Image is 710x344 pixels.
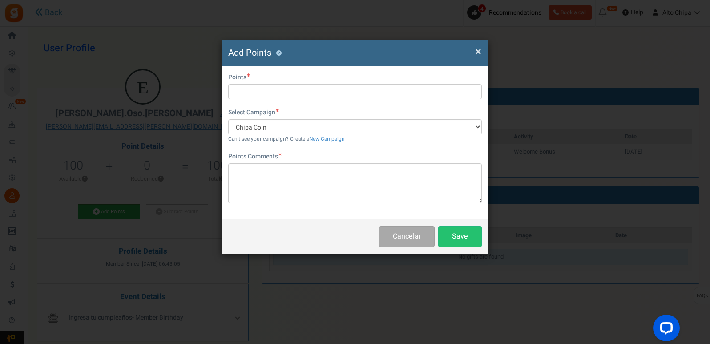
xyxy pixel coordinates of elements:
[228,135,345,143] small: Can't see your campaign? Create a
[438,226,482,247] button: Save
[228,152,282,161] label: Points Comments
[228,73,250,82] label: Points
[379,226,435,247] button: Cancelar
[276,50,282,56] button: ?
[228,46,271,59] span: Add Points
[475,43,481,60] span: ×
[309,135,345,143] a: New Campaign
[228,108,279,117] label: Select Campaign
